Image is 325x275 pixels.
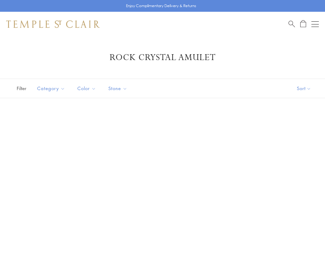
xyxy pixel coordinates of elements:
[300,20,306,28] a: Open Shopping Bag
[73,81,101,95] button: Color
[104,81,132,95] button: Stone
[105,85,132,92] span: Stone
[32,81,70,95] button: Category
[126,3,196,9] p: Enjoy Complimentary Delivery & Returns
[283,79,325,98] button: Show sort by
[288,20,295,28] a: Search
[15,52,310,63] h1: Rock Crystal Amulet
[74,85,101,92] span: Color
[34,85,70,92] span: Category
[6,20,100,28] img: Temple St. Clair
[311,20,319,28] button: Open navigation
